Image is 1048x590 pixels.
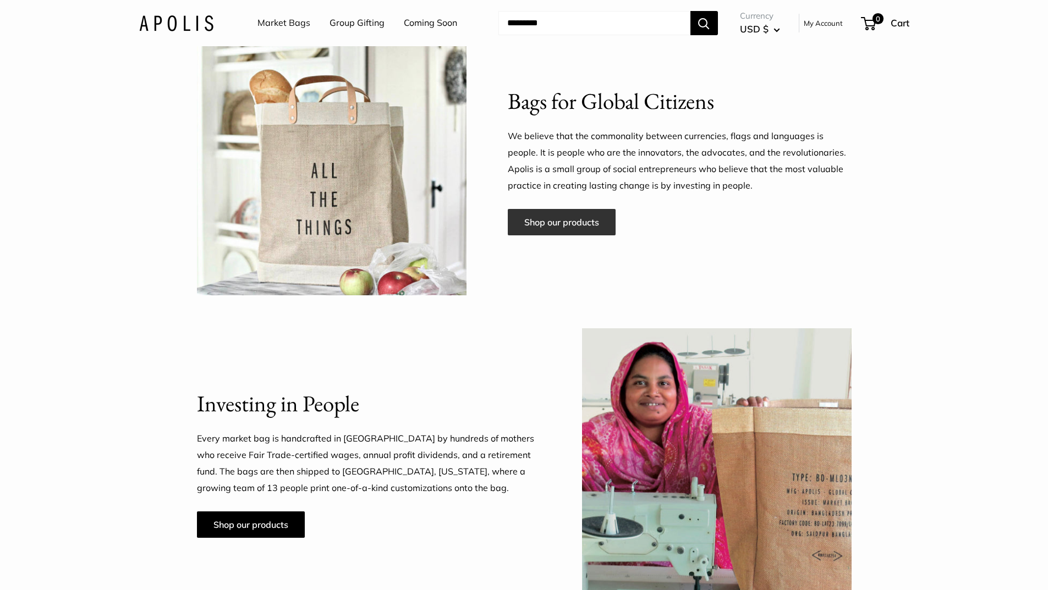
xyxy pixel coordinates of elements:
span: Currency [740,8,780,24]
p: Every market bag is handcrafted in [GEOGRAPHIC_DATA] by hundreds of mothers who receive Fair Trad... [197,431,541,497]
h2: Investing in People [197,388,541,420]
a: 0 Cart [862,14,909,32]
h2: Bags for Global Citizens [508,85,852,118]
span: USD $ [740,23,769,35]
img: Apolis [139,15,213,31]
button: USD $ [740,20,780,38]
a: Shop our products [508,209,616,235]
input: Search... [498,11,690,35]
a: Coming Soon [404,15,457,31]
a: Group Gifting [330,15,385,31]
button: Search [690,11,718,35]
a: Market Bags [257,15,310,31]
a: My Account [804,16,843,30]
a: Shop our products [197,511,305,538]
span: Cart [891,17,909,29]
p: We believe that the commonality between currencies, flags and languages is people. It is people w... [508,128,852,194]
span: 0 [872,13,883,24]
iframe: Sign Up via Text for Offers [9,548,118,581]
